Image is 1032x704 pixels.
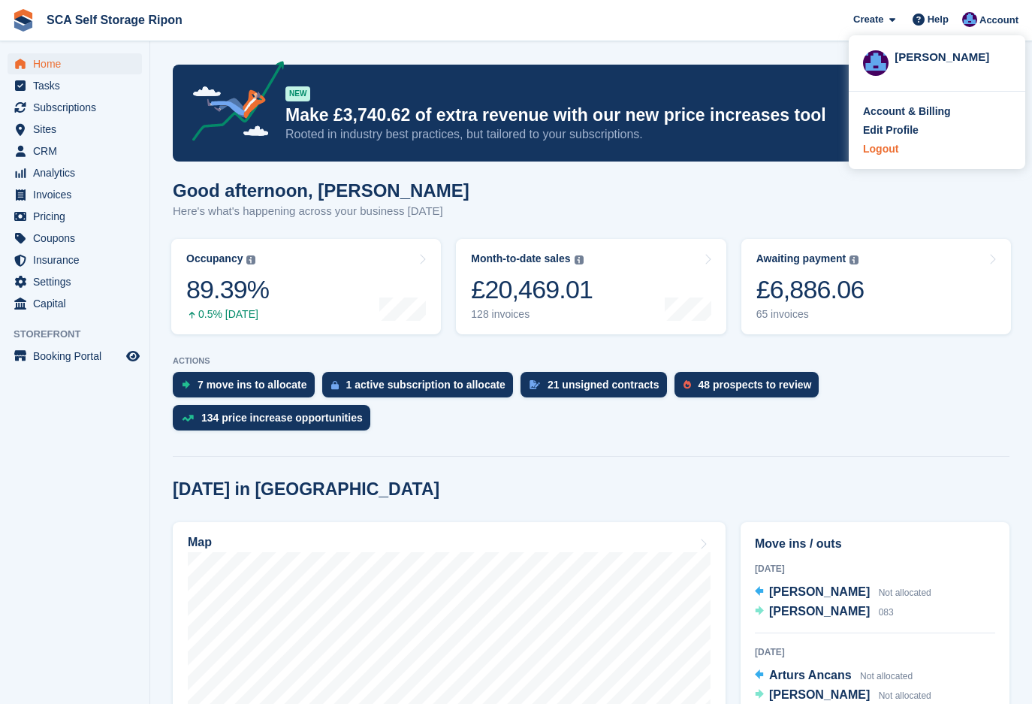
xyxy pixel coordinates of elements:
[33,346,123,367] span: Booking Portal
[346,379,505,391] div: 1 active subscription to allocate
[471,252,570,265] div: Month-to-date sales
[928,12,949,27] span: Help
[863,104,1011,119] a: Account & Billing
[769,688,870,701] span: [PERSON_NAME]
[755,583,931,603] a: [PERSON_NAME] Not allocated
[198,379,307,391] div: 7 move ins to allocate
[33,75,123,96] span: Tasks
[173,356,1009,366] p: ACTIONS
[895,49,1011,62] div: [PERSON_NAME]
[285,86,310,101] div: NEW
[879,690,931,701] span: Not allocated
[879,607,894,618] span: 083
[755,645,995,659] div: [DATE]
[173,180,469,201] h1: Good afternoon, [PERSON_NAME]
[962,12,977,27] img: Sarah Race
[33,97,123,118] span: Subscriptions
[471,308,593,321] div: 128 invoices
[8,162,142,183] a: menu
[860,671,913,681] span: Not allocated
[33,53,123,74] span: Home
[756,274,865,305] div: £6,886.06
[456,239,726,334] a: Month-to-date sales £20,469.01 128 invoices
[755,603,894,622] a: [PERSON_NAME] 083
[33,119,123,140] span: Sites
[863,50,889,76] img: Sarah Race
[180,61,285,147] img: price-adjustments-announcement-icon-8257ccfd72463d97f412b2fc003d46551f7dbcb40ab6d574587a9cd5c0d94...
[755,562,995,576] div: [DATE]
[741,239,1011,334] a: Awaiting payment £6,886.06 65 invoices
[863,141,898,157] div: Logout
[769,585,870,598] span: [PERSON_NAME]
[173,372,322,405] a: 7 move ins to allocate
[8,75,142,96] a: menu
[173,479,439,500] h2: [DATE] in [GEOGRAPHIC_DATA]
[33,184,123,205] span: Invoices
[246,255,255,264] img: icon-info-grey-7440780725fd019a000dd9b08b2336e03edf1995a4989e88bcd33f0948082b44.svg
[863,122,919,138] div: Edit Profile
[285,126,878,143] p: Rooted in industry best practices, but tailored to your subscriptions.
[853,12,883,27] span: Create
[755,666,913,686] a: Arturs Ancans Not allocated
[182,415,194,421] img: price_increase_opportunities-93ffe204e8149a01c8c9dc8f82e8f89637d9d84a8eef4429ea346261dce0b2c0.svg
[769,669,852,681] span: Arturs Ancans
[863,122,1011,138] a: Edit Profile
[33,228,123,249] span: Coupons
[331,380,339,390] img: active_subscription_to_allocate_icon-d502201f5373d7db506a760aba3b589e785aa758c864c3986d89f69b8ff3...
[756,252,846,265] div: Awaiting payment
[530,380,540,389] img: contract_signature_icon-13c848040528278c33f63329250d36e43548de30e8caae1d1a13099fd9432cc5.svg
[173,203,469,220] p: Here's what's happening across your business [DATE]
[755,535,995,553] h2: Move ins / outs
[8,346,142,367] a: menu
[8,206,142,227] a: menu
[182,380,190,389] img: move_ins_to_allocate_icon-fdf77a2bb77ea45bf5b3d319d69a93e2d87916cf1d5bf7949dd705db3b84f3ca.svg
[8,119,142,140] a: menu
[41,8,189,32] a: SCA Self Storage Ripon
[173,405,378,438] a: 134 price increase opportunities
[8,140,142,162] a: menu
[8,228,142,249] a: menu
[979,13,1018,28] span: Account
[8,293,142,314] a: menu
[188,536,212,549] h2: Map
[674,372,827,405] a: 48 prospects to review
[186,274,269,305] div: 89.39%
[879,588,931,598] span: Not allocated
[33,271,123,292] span: Settings
[756,308,865,321] div: 65 invoices
[33,249,123,270] span: Insurance
[8,271,142,292] a: menu
[14,327,149,342] span: Storefront
[683,380,691,389] img: prospect-51fa495bee0391a8d652442698ab0144808aea92771e9ea1ae160a38d050c398.svg
[201,412,363,424] div: 134 price increase opportunities
[8,184,142,205] a: menu
[186,252,243,265] div: Occupancy
[849,255,858,264] img: icon-info-grey-7440780725fd019a000dd9b08b2336e03edf1995a4989e88bcd33f0948082b44.svg
[863,141,1011,157] a: Logout
[186,308,269,321] div: 0.5% [DATE]
[171,239,441,334] a: Occupancy 89.39% 0.5% [DATE]
[863,104,951,119] div: Account & Billing
[699,379,812,391] div: 48 prospects to review
[124,347,142,365] a: Preview store
[33,293,123,314] span: Capital
[33,162,123,183] span: Analytics
[322,372,521,405] a: 1 active subscription to allocate
[471,274,593,305] div: £20,469.01
[8,53,142,74] a: menu
[12,9,35,32] img: stora-icon-8386f47178a22dfd0bd8f6a31ec36ba5ce8667c1dd55bd0f319d3a0aa187defe.svg
[548,379,659,391] div: 21 unsigned contracts
[33,140,123,162] span: CRM
[769,605,870,618] span: [PERSON_NAME]
[8,249,142,270] a: menu
[8,97,142,118] a: menu
[575,255,584,264] img: icon-info-grey-7440780725fd019a000dd9b08b2336e03edf1995a4989e88bcd33f0948082b44.svg
[521,372,674,405] a: 21 unsigned contracts
[285,104,878,126] p: Make £3,740.62 of extra revenue with our new price increases tool
[33,206,123,227] span: Pricing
